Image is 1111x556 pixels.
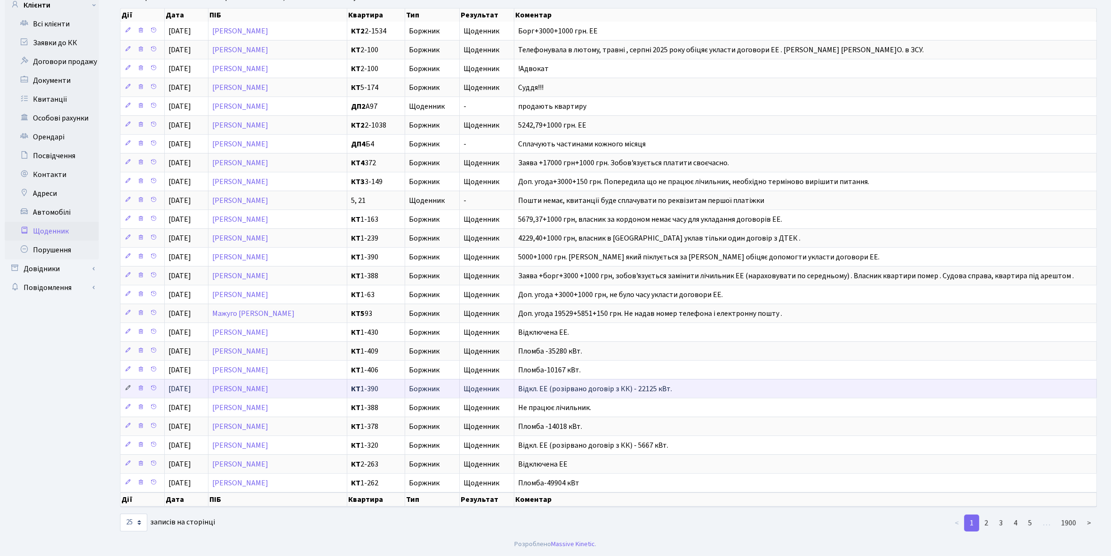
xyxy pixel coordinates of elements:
[168,64,191,74] span: [DATE]
[351,103,401,110] span: А97
[168,327,191,338] span: [DATE]
[5,203,99,222] a: Автомобілі
[993,515,1008,532] a: 3
[351,291,401,298] span: 1-63
[518,365,581,375] span: Пломба-10167 кВт.
[351,346,360,356] b: КТ
[5,278,99,297] a: Повідомлення
[409,140,456,148] span: Боржник
[212,233,268,243] a: [PERSON_NAME]
[409,216,456,223] span: Боржник
[351,479,401,487] span: 1-262
[5,146,99,165] a: Посвідчення
[212,384,268,394] a: [PERSON_NAME]
[409,404,456,411] span: Боржник
[1081,515,1097,532] a: >
[552,539,595,549] a: Massive Kinetic
[409,272,456,280] span: Боржник
[518,158,729,168] span: Заява +17000 грн+1000 грн. Зобов'язується платити своєчасно.
[409,442,456,449] span: Боржник
[351,64,360,74] b: КТ
[518,82,544,93] span: Суддя!!!
[351,440,360,451] b: КТ
[464,272,510,280] span: Щоденник
[347,492,406,507] th: Квартира
[351,121,401,129] span: 2-1038
[351,84,401,91] span: 5-174
[351,233,360,243] b: КТ
[518,195,764,206] span: Пошти немає, квитанції буде сплачувати по реквізитам першої платіжки
[351,45,360,55] b: КТ
[515,539,597,549] div: Розроблено .
[351,159,401,167] span: 372
[212,26,268,36] a: [PERSON_NAME]
[168,271,191,281] span: [DATE]
[351,460,401,468] span: 2-263
[514,492,1097,507] th: Коментар
[351,347,401,355] span: 1-409
[351,234,401,242] span: 1-239
[212,158,268,168] a: [PERSON_NAME]
[351,27,401,35] span: 2-1534
[208,492,347,507] th: ПІБ
[5,90,99,109] a: Квитанції
[212,271,268,281] a: [PERSON_NAME]
[168,308,191,319] span: [DATE]
[351,253,401,261] span: 1-390
[212,214,268,225] a: [PERSON_NAME]
[5,184,99,203] a: Адреси
[979,515,994,532] a: 2
[518,233,800,243] span: 4229,40+1000 грн, власник в [GEOGRAPHIC_DATA] уклав тільки один договір з ДТЕК .
[460,492,514,507] th: Результат
[518,403,591,413] span: Не працює лічильник.
[351,290,360,300] b: КТ
[212,440,268,451] a: [PERSON_NAME]
[351,272,401,280] span: 1-388
[351,404,401,411] span: 1-388
[351,82,360,93] b: КТ
[518,177,869,187] span: Доп. угода+3000+150 грн. Попередила що не працює лічильник, необхідно терміново вирішити питання.
[464,460,510,468] span: Щоденник
[212,195,268,206] a: [PERSON_NAME]
[351,423,401,430] span: 1-378
[351,252,360,262] b: КТ
[464,329,510,336] span: Щоденник
[464,84,510,91] span: Щоденник
[464,65,510,73] span: Щоденник
[409,65,456,73] span: Боржник
[168,346,191,356] span: [DATE]
[168,214,191,225] span: [DATE]
[168,478,191,488] span: [DATE]
[409,84,456,91] span: Боржник
[464,216,510,223] span: Щоденник
[212,478,268,488] a: [PERSON_NAME]
[5,52,99,71] a: Договори продажу
[464,310,510,317] span: Щоденник
[168,195,191,206] span: [DATE]
[168,403,191,413] span: [DATE]
[168,365,191,375] span: [DATE]
[409,423,456,430] span: Боржник
[518,139,646,149] span: Сплачують частинами кожного місяця
[405,492,460,507] th: Тип
[464,442,510,449] span: Щоденник
[351,403,360,413] b: КТ
[351,158,365,168] b: КТ4
[168,177,191,187] span: [DATE]
[1055,515,1082,532] a: 1900
[514,8,1097,22] th: Коментар
[5,109,99,128] a: Особові рахунки
[351,139,366,149] b: ДП4
[518,64,549,74] span: !Адвокат
[5,128,99,146] a: Орендарі
[464,46,510,54] span: Щоденник
[351,310,401,317] span: 93
[168,421,191,432] span: [DATE]
[168,384,191,394] span: [DATE]
[212,346,268,356] a: [PERSON_NAME]
[460,8,514,22] th: Результат
[168,82,191,93] span: [DATE]
[518,120,586,130] span: 5242,79+1000 грн. ЕЕ
[464,234,510,242] span: Щоденник
[212,101,268,112] a: [PERSON_NAME]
